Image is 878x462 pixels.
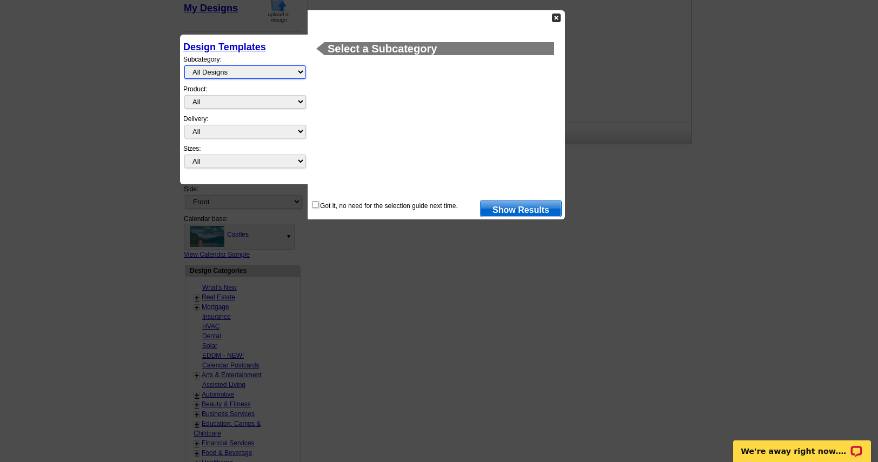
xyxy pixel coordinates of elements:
a: Design Templates [183,42,266,52]
div: Sizes: [183,144,304,173]
h1: Select a Subcategory [324,42,554,55]
div: Subcategory: [183,55,304,84]
img: Close [552,14,561,22]
iframe: LiveChat chat widget [726,428,878,462]
div: Product: [183,84,304,114]
div: Delivery: [183,114,304,144]
div: Got it, no need for the selection guide next time. [311,200,458,211]
a: Show Results [480,200,562,217]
